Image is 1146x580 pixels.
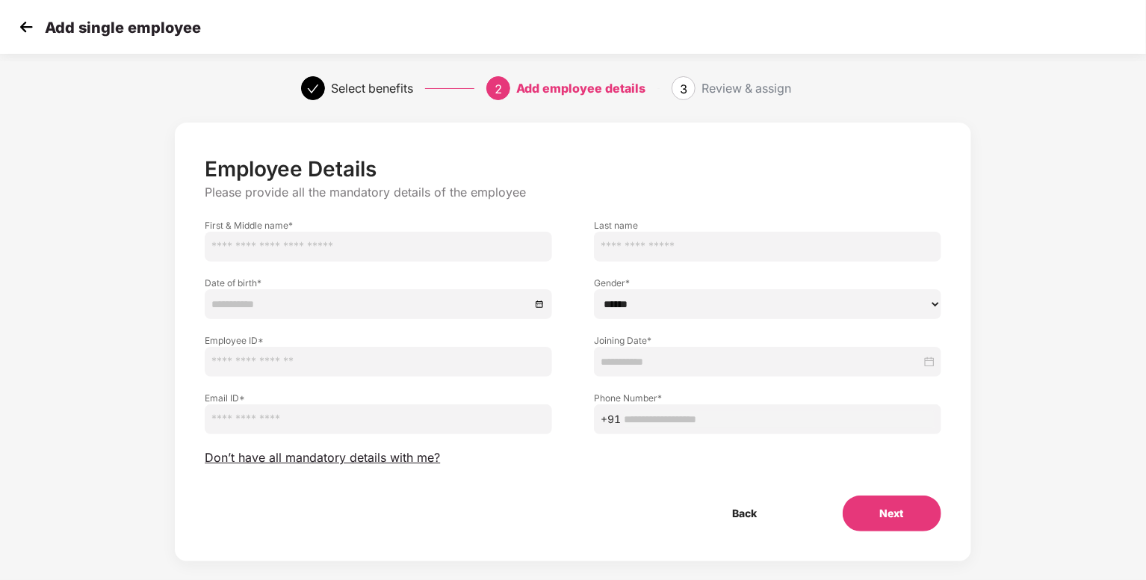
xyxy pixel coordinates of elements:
[516,76,645,100] div: Add employee details
[205,277,552,289] label: Date of birth
[843,496,941,531] button: Next
[680,81,687,96] span: 3
[594,277,941,289] label: Gender
[331,76,413,100] div: Select benefits
[205,185,941,200] p: Please provide all the mandatory details of the employee
[696,496,795,531] button: Back
[15,16,37,38] img: svg+xml;base64,PHN2ZyB4bWxucz0iaHR0cDovL3d3dy53My5vcmcvMjAwMC9zdmciIHdpZHRoPSIzMCIgaGVpZ2h0PSIzMC...
[601,411,621,428] span: +91
[205,392,552,404] label: Email ID
[594,334,941,347] label: Joining Date
[307,83,319,95] span: check
[495,81,502,96] span: 2
[205,156,941,182] p: Employee Details
[205,219,552,232] label: First & Middle name
[205,334,552,347] label: Employee ID
[45,19,201,37] p: Add single employee
[701,76,791,100] div: Review & assign
[594,392,941,404] label: Phone Number
[594,219,941,232] label: Last name
[205,450,440,466] span: Don’t have all mandatory details with me?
